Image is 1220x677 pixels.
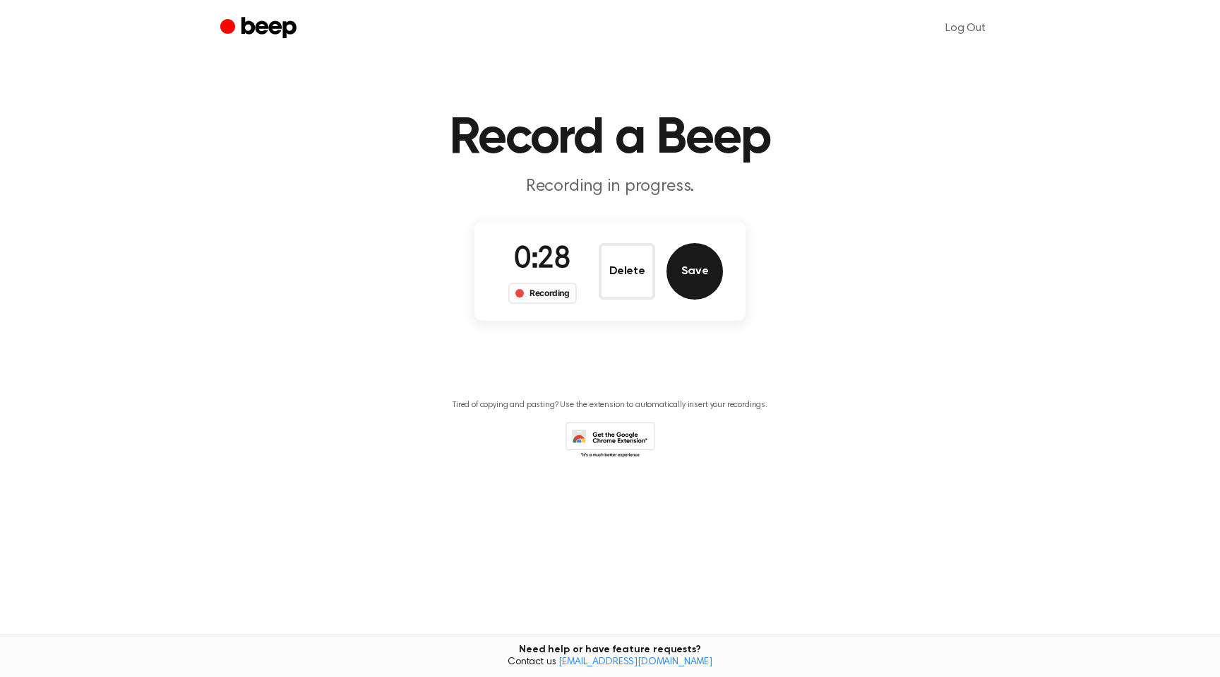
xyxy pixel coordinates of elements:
h1: Record a Beep [249,113,971,164]
span: Contact us [8,657,1212,669]
a: [EMAIL_ADDRESS][DOMAIN_NAME] [558,657,712,667]
p: Tired of copying and pasting? Use the extension to automatically insert your recordings. [453,400,767,411]
span: 0:28 [514,245,570,275]
button: Save Audio Record [666,243,723,300]
p: Recording in progress. [339,175,881,199]
button: Delete Audio Record [599,243,655,300]
a: Beep [220,15,300,42]
a: Log Out [931,11,1000,45]
div: Recording [508,283,577,304]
